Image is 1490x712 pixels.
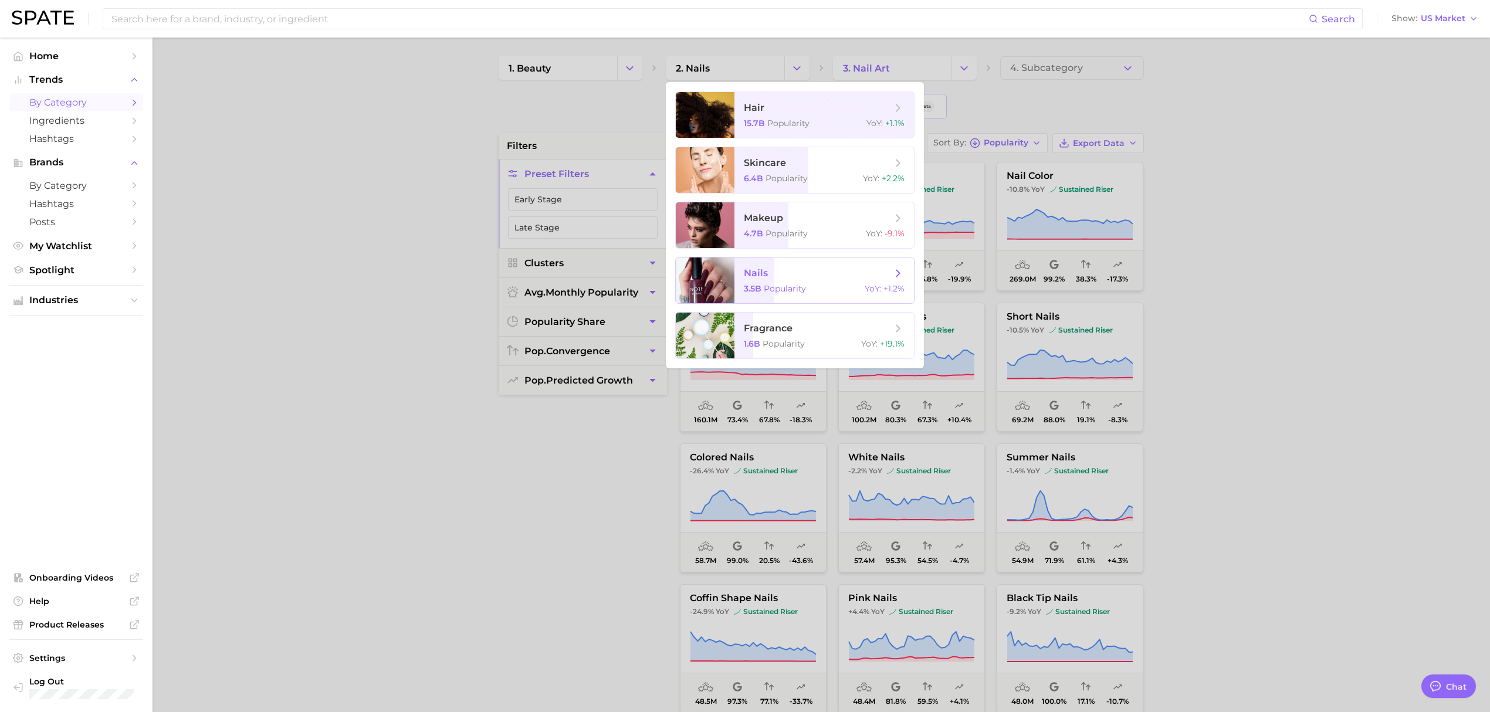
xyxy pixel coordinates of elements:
[9,673,143,703] a: Log out. Currently logged in with e-mail sramana_sharma@cotyinc.com.
[1389,11,1481,26] button: ShowUS Market
[882,173,905,184] span: +2.2%
[763,338,805,349] span: Popularity
[9,195,143,213] a: Hashtags
[885,118,905,128] span: +1.1%
[666,82,924,368] ul: Change Category
[9,111,143,130] a: Ingredients
[29,265,123,276] span: Spotlight
[767,118,810,128] span: Popularity
[9,261,143,279] a: Spotlight
[29,619,123,630] span: Product Releases
[744,267,768,279] span: nails
[9,649,143,667] a: Settings
[29,115,123,126] span: Ingredients
[12,11,74,25] img: SPATE
[861,338,878,349] span: YoY :
[9,71,143,89] button: Trends
[29,97,123,108] span: by Category
[29,676,159,687] span: Log Out
[744,323,793,334] span: fragrance
[29,295,123,306] span: Industries
[29,216,123,228] span: Posts
[9,569,143,586] a: Onboarding Videos
[744,338,760,349] span: 1.6b
[29,50,123,62] span: Home
[9,47,143,65] a: Home
[744,102,764,113] span: hair
[866,118,883,128] span: YoY :
[9,154,143,171] button: Brands
[744,157,786,168] span: skincare
[1322,13,1355,25] span: Search
[29,653,123,663] span: Settings
[883,283,905,294] span: +1.2%
[865,283,881,294] span: YoY :
[110,9,1309,29] input: Search here for a brand, industry, or ingredient
[744,283,761,294] span: 3.5b
[1421,15,1465,22] span: US Market
[29,198,123,209] span: Hashtags
[9,93,143,111] a: by Category
[9,616,143,633] a: Product Releases
[744,212,783,223] span: makeup
[29,157,123,168] span: Brands
[744,173,763,184] span: 6.4b
[764,283,806,294] span: Popularity
[766,228,808,239] span: Popularity
[29,133,123,144] span: Hashtags
[9,130,143,148] a: Hashtags
[1391,15,1417,22] span: Show
[9,237,143,255] a: My Watchlist
[880,338,905,349] span: +19.1%
[29,596,123,606] span: Help
[866,228,882,239] span: YoY :
[9,177,143,195] a: by Category
[29,74,123,85] span: Trends
[29,240,123,252] span: My Watchlist
[744,228,763,239] span: 4.7b
[863,173,879,184] span: YoY :
[9,291,143,309] button: Industries
[9,592,143,610] a: Help
[29,572,123,583] span: Onboarding Videos
[766,173,808,184] span: Popularity
[744,118,765,128] span: 15.7b
[9,213,143,231] a: Posts
[885,228,905,239] span: -9.1%
[29,180,123,191] span: by Category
